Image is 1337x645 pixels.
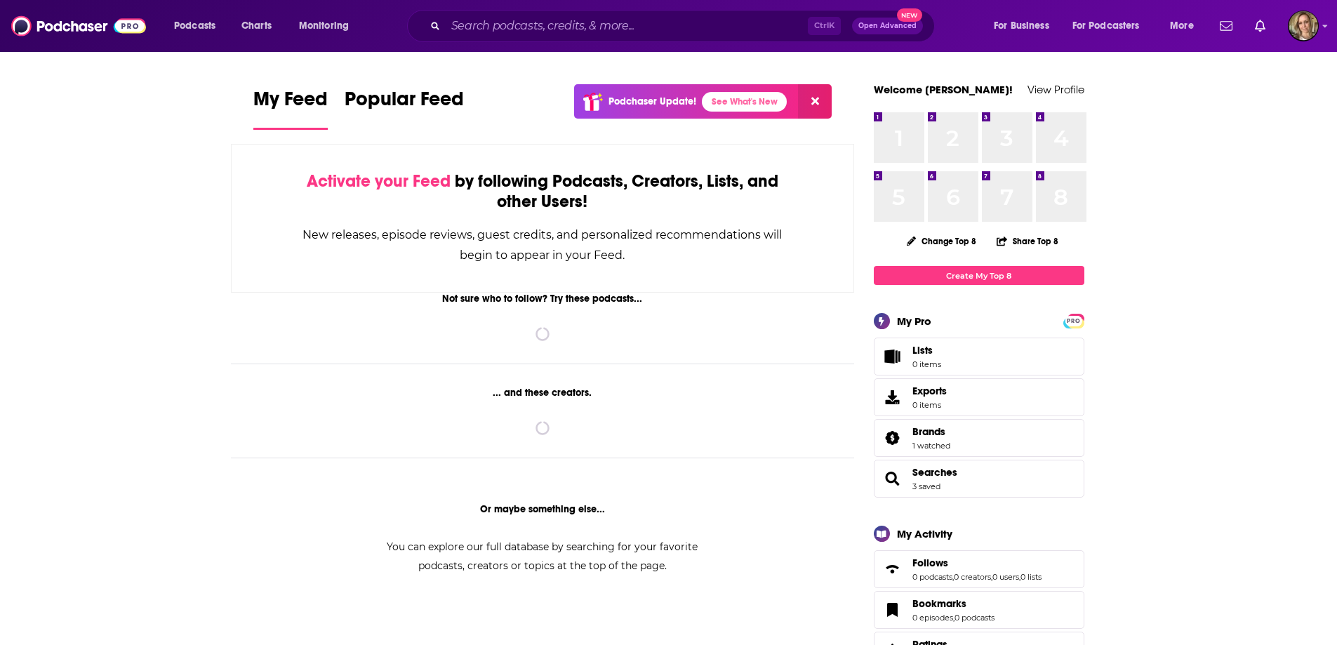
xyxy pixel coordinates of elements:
a: Charts [232,15,280,37]
div: My Pro [897,314,931,328]
span: Follows [912,557,948,569]
a: Popular Feed [345,87,464,130]
span: 0 items [912,359,941,369]
div: Or maybe something else... [231,503,855,515]
button: open menu [984,15,1067,37]
a: 0 users [992,572,1019,582]
a: Show notifications dropdown [1214,14,1238,38]
span: Lists [879,347,907,366]
div: Search podcasts, credits, & more... [420,10,948,42]
button: Show profile menu [1288,11,1319,41]
div: You can explore our full database by searching for your favorite podcasts, creators or topics at ... [370,538,715,576]
span: Brands [874,419,1084,457]
span: More [1170,16,1194,36]
a: Follows [912,557,1042,569]
span: Ctrl K [808,17,841,35]
a: Brands [879,428,907,448]
a: Exports [874,378,1084,416]
span: , [1019,572,1020,582]
span: Podcasts [174,16,215,36]
span: Exports [912,385,947,397]
span: For Podcasters [1072,16,1140,36]
span: Brands [912,425,945,438]
a: 0 episodes [912,613,953,623]
span: PRO [1065,316,1082,326]
span: New [897,8,922,22]
img: Podchaser - Follow, Share and Rate Podcasts [11,13,146,39]
span: , [952,572,954,582]
a: Welcome [PERSON_NAME]! [874,83,1013,96]
div: by following Podcasts, Creators, Lists, and other Users! [302,171,784,212]
a: My Feed [253,87,328,130]
a: 3 saved [912,481,940,491]
span: Charts [241,16,272,36]
span: Activate your Feed [307,171,451,192]
span: Searches [874,460,1084,498]
span: , [953,613,954,623]
span: Bookmarks [874,591,1084,629]
a: Create My Top 8 [874,266,1084,285]
a: View Profile [1027,83,1084,96]
a: 0 lists [1020,572,1042,582]
a: 0 podcasts [954,613,995,623]
span: Open Advanced [858,22,917,29]
a: Show notifications dropdown [1249,14,1271,38]
span: 0 items [912,400,947,410]
div: My Activity [897,527,952,540]
button: Open AdvancedNew [852,18,923,34]
a: PRO [1065,315,1082,326]
div: ... and these creators. [231,387,855,399]
span: Lists [912,344,933,357]
span: My Feed [253,87,328,119]
div: New releases, episode reviews, guest credits, and personalized recommendations will begin to appe... [302,225,784,265]
span: Follows [874,550,1084,588]
a: Bookmarks [879,600,907,620]
span: Exports [879,387,907,407]
input: Search podcasts, credits, & more... [446,15,808,37]
a: Lists [874,338,1084,375]
span: Logged in as Lauren.Russo [1288,11,1319,41]
a: 1 watched [912,441,950,451]
a: 0 creators [954,572,991,582]
span: Popular Feed [345,87,464,119]
a: Searches [912,466,957,479]
span: , [991,572,992,582]
a: Brands [912,425,950,438]
span: Bookmarks [912,597,966,610]
a: Follows [879,559,907,579]
p: Podchaser Update! [608,95,696,107]
button: open menu [1063,15,1160,37]
span: For Business [994,16,1049,36]
a: See What's New [702,92,787,112]
button: open menu [289,15,367,37]
img: User Profile [1288,11,1319,41]
button: open menu [164,15,234,37]
span: Monitoring [299,16,349,36]
button: open menu [1160,15,1211,37]
div: Not sure who to follow? Try these podcasts... [231,293,855,305]
a: 0 podcasts [912,572,952,582]
a: Searches [879,469,907,488]
button: Change Top 8 [898,232,985,250]
button: Share Top 8 [996,227,1059,255]
span: Lists [912,344,941,357]
a: Bookmarks [912,597,995,610]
